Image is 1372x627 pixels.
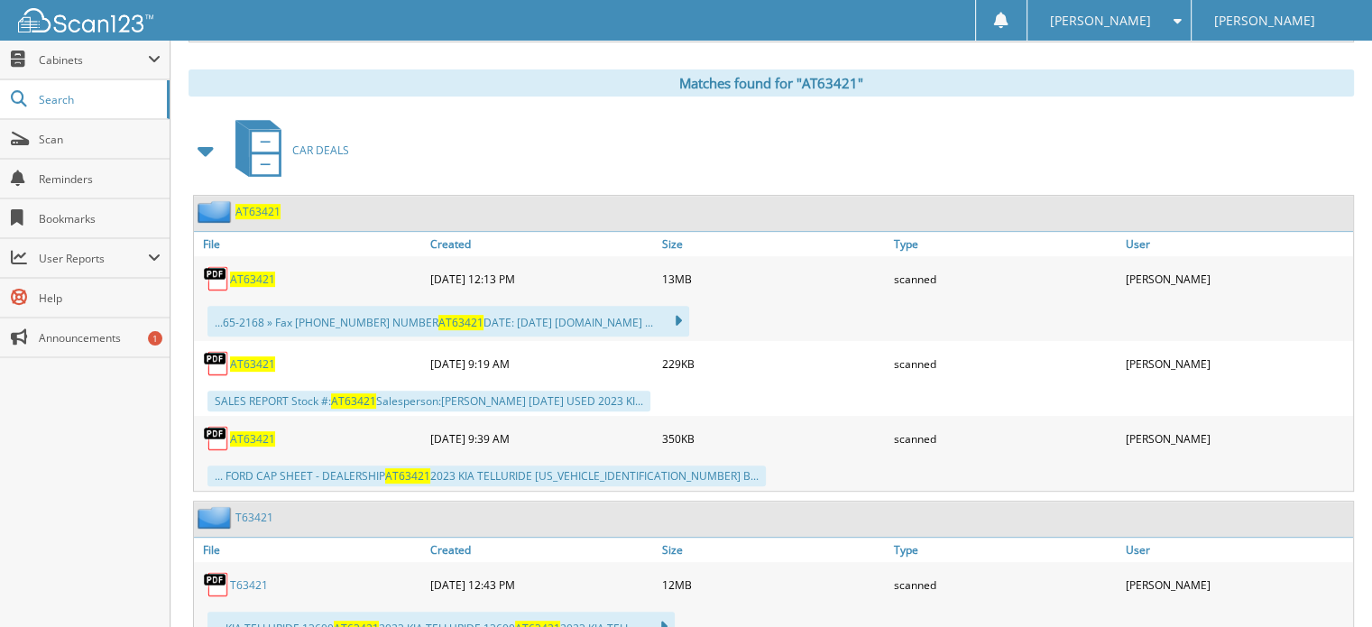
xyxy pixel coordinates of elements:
a: CAR DEALS [225,115,349,186]
a: Type [889,232,1121,256]
div: SALES REPORT Stock #: Salesperson:[PERSON_NAME] [DATE] USED 2023 KI... [207,391,650,411]
div: 1 [148,331,162,346]
img: PDF.png [203,350,230,377]
div: [DATE] 9:39 AM [426,420,658,456]
a: T63421 [235,510,273,525]
span: Help [39,290,161,306]
span: Reminders [39,171,161,187]
span: User Reports [39,251,148,266]
img: scan123-logo-white.svg [18,8,153,32]
span: [PERSON_NAME] [1214,15,1315,26]
div: 12MB [658,567,889,603]
a: File [194,232,426,256]
img: PDF.png [203,571,230,598]
a: Created [426,538,658,562]
a: User [1121,538,1353,562]
a: AT63421 [230,272,275,287]
span: Cabinets [39,52,148,68]
img: folder2.png [198,506,235,529]
a: Created [426,232,658,256]
a: Size [658,538,889,562]
span: [PERSON_NAME] [1050,15,1151,26]
div: [PERSON_NAME] [1121,261,1353,297]
span: CAR DEALS [292,143,349,158]
div: ...65-2168 » Fax [PHONE_NUMBER] NUMBER DATE: [DATE] [DOMAIN_NAME] ... [207,306,689,337]
span: AT63421 [331,393,376,409]
iframe: Chat Widget [1282,540,1372,627]
span: Announcements [39,330,161,346]
div: 13MB [658,261,889,297]
a: Size [658,232,889,256]
div: [PERSON_NAME] [1121,346,1353,382]
a: AT63421 [235,204,281,219]
div: 229KB [658,346,889,382]
div: Matches found for "AT63421" [189,69,1354,97]
div: scanned [889,261,1121,297]
span: Scan [39,132,161,147]
img: folder2.png [198,200,235,223]
div: [DATE] 12:13 PM [426,261,658,297]
span: Bookmarks [39,211,161,226]
span: AT63421 [385,468,430,484]
div: [PERSON_NAME] [1121,567,1353,603]
div: scanned [889,420,1121,456]
div: [PERSON_NAME] [1121,420,1353,456]
img: PDF.png [203,425,230,452]
a: AT63421 [230,356,275,372]
div: scanned [889,346,1121,382]
div: [DATE] 12:43 PM [426,567,658,603]
div: 350KB [658,420,889,456]
a: File [194,538,426,562]
div: ... FORD CAP SHEET - DEALERSHIP 2023 KIA TELLURIDE [US_VEHICLE_IDENTIFICATION_NUMBER] B... [207,466,766,486]
span: AT63421 [438,315,483,330]
a: User [1121,232,1353,256]
a: Type [889,538,1121,562]
a: AT63421 [230,431,275,447]
span: Search [39,92,158,107]
a: T63421 [230,577,268,593]
div: scanned [889,567,1121,603]
div: [DATE] 9:19 AM [426,346,658,382]
img: PDF.png [203,265,230,292]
